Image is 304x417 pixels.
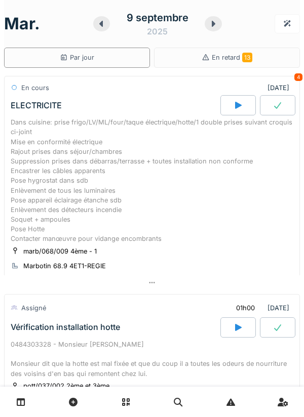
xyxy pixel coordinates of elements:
div: 2025 [147,25,168,37]
div: [DATE] [268,83,293,93]
span: 13 [242,53,252,62]
div: marb/068/009 4ème - 1 [23,246,97,256]
div: [DATE] [227,299,293,317]
div: pott/037/002 2ème et 3ème [23,381,109,391]
div: ELECTRICITE [11,101,62,110]
div: 9 septembre [127,10,188,25]
div: 0484303328 - Monsieur [PERSON_NAME] Monsieur dit que la hotte est mal fixée et que du coup il a t... [11,340,293,379]
div: 4 [294,73,302,81]
div: En cours [21,83,49,93]
div: Assigné [21,303,46,313]
div: Dans cuisine: prise frigo/LV/ML/four/taque électrique/hotte/1 double prises suivant croquis ci-jo... [11,117,293,243]
span: En retard [212,54,252,61]
h1: mar. [4,14,40,33]
div: 01h00 [236,303,255,313]
div: Vérification installation hotte [11,322,120,332]
div: Par jour [60,53,94,62]
div: Marbotin 68.9 4ET1-REGIE [23,261,106,271]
